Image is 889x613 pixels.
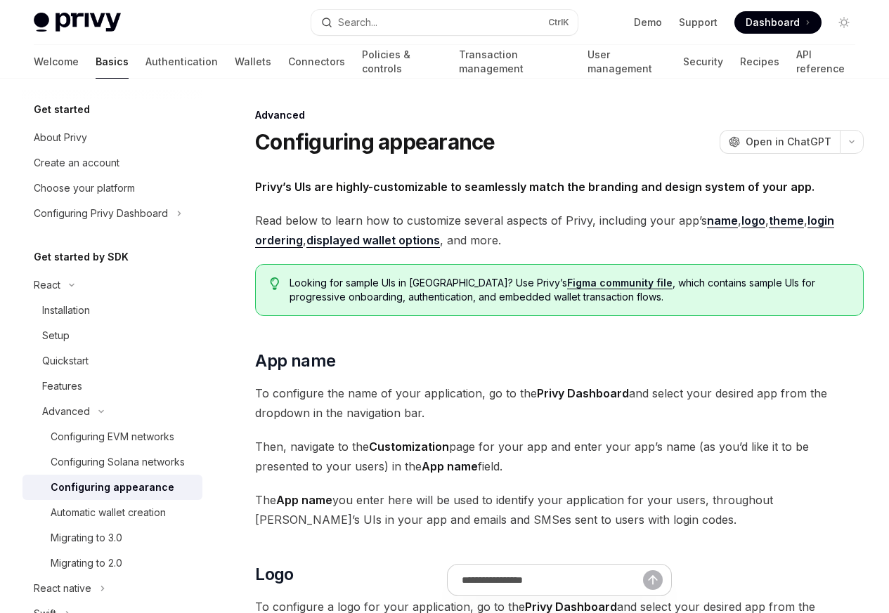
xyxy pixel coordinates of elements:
strong: App name [422,459,478,473]
span: App name [255,350,335,372]
strong: Privy’s UIs are highly-customizable to seamlessly match the branding and design system of your app. [255,180,815,194]
div: Migrating to 2.0 [51,555,122,572]
div: Automatic wallet creation [51,504,166,521]
a: name [707,213,738,228]
input: Ask a question... [462,565,643,595]
h5: Get started [34,101,90,118]
h1: Configuring appearance [255,129,495,154]
a: Recipes [740,45,779,79]
a: API reference [796,45,855,79]
span: Open in ChatGPT [746,135,831,149]
div: Configuring EVM networks [51,428,174,445]
div: Configuring appearance [51,479,174,496]
span: To configure the name of your application, go to the and select your desired app from the dropdow... [255,383,864,423]
a: Setup [22,323,202,348]
svg: Tip [270,277,280,290]
a: Welcome [34,45,79,79]
button: Configuring Privy Dashboard [22,201,189,226]
strong: Customization [369,440,449,454]
span: Dashboard [746,15,800,29]
a: Connectors [288,45,345,79]
a: Configuring EVM networks [22,424,202,449]
a: displayed wallet options [306,233,440,248]
span: Looking for sample UIs in [GEOGRAPHIC_DATA]? Use Privy’s , which contains sample UIs for progress... [290,276,849,304]
strong: Privy Dashboard [537,386,629,400]
img: light logo [34,13,121,32]
span: Ctrl K [548,17,569,28]
div: About Privy [34,129,87,146]
div: Search... [338,14,377,31]
a: Security [683,45,723,79]
span: Then, navigate to the page for your app and enter your app’s name (as you’d like it to be present... [255,437,864,476]
a: Transaction management [459,45,570,79]
button: Send message [643,570,663,590]
button: React native [22,576,112,601]
div: React native [34,580,91,597]
button: Open in ChatGPT [720,130,840,154]
button: Advanced [22,399,111,424]
a: About Privy [22,125,202,150]
a: Support [679,15,718,29]
div: Installation [42,302,90,319]
div: Configuring Privy Dashboard [34,205,168,222]
a: Dashboard [734,11,822,34]
span: The you enter here will be used to identify your application for your users, throughout [PERSON_N... [255,490,864,529]
a: Figma community file [567,277,673,289]
button: Toggle dark mode [833,11,855,34]
a: Automatic wallet creation [22,500,202,525]
a: User management [588,45,667,79]
a: Authentication [145,45,218,79]
div: Setup [42,327,70,344]
div: Advanced [42,403,90,420]
a: Configuring appearance [22,475,202,500]
div: Features [42,378,82,395]
a: Policies & controls [362,45,442,79]
h5: Get started by SDK [34,249,129,265]
a: Migrating to 2.0 [22,551,202,576]
div: Configuring Solana networks [51,454,185,470]
span: Read below to learn how to customize several aspects of Privy, including your app’s , , , , , and... [255,211,864,250]
button: React [22,272,82,298]
a: Installation [22,298,202,323]
div: Advanced [255,108,864,122]
a: Choose your platform [22,176,202,201]
div: React [34,277,60,294]
a: Migrating to 3.0 [22,525,202,551]
div: Migrating to 3.0 [51,529,122,546]
a: theme [769,213,804,228]
a: logo [741,213,765,228]
a: Create an account [22,150,202,176]
div: Choose your platform [34,180,135,197]
a: Demo [634,15,662,29]
button: Search...CtrlK [311,10,578,35]
a: Configuring Solana networks [22,449,202,475]
a: Features [22,374,202,399]
div: Quickstart [42,352,89,369]
div: Create an account [34,154,119,171]
a: Wallets [235,45,271,79]
a: Basics [96,45,129,79]
strong: App name [276,493,332,507]
a: Quickstart [22,348,202,374]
